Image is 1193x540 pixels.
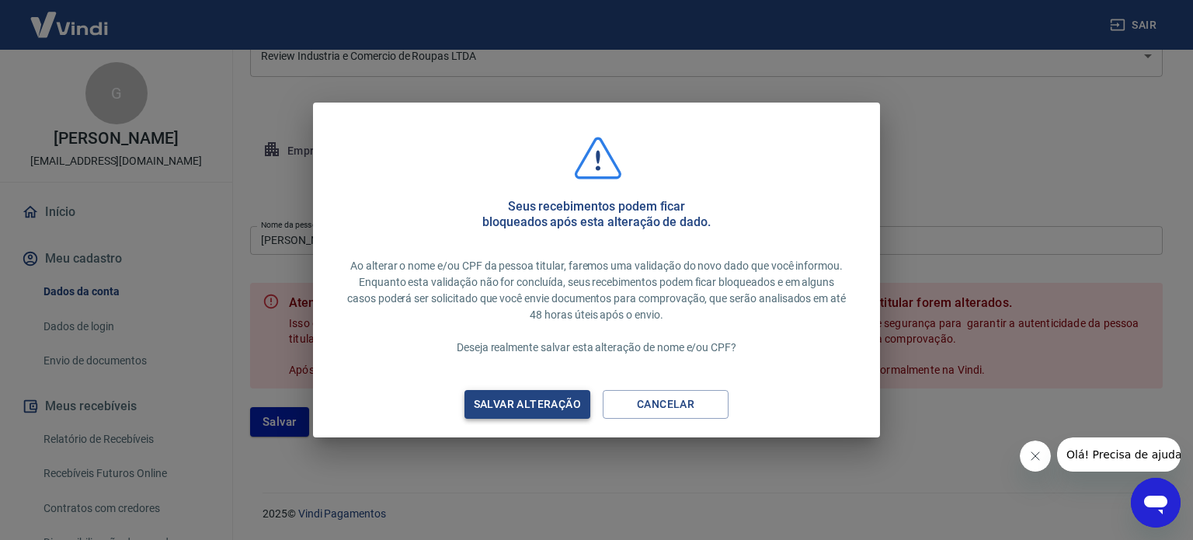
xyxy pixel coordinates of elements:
iframe: Mensagem da empresa [1057,437,1181,472]
h5: Seus recebimentos podem ficar bloqueados após esta alteração de dado. [482,199,711,230]
span: Olá! Precisa de ajuda? [9,11,130,23]
div: Salvar alteração [455,395,600,414]
p: Ao alterar o nome e/ou CPF da pessoa titular, faremos uma validação do novo dado que você informo... [344,258,849,356]
button: Cancelar [603,390,729,419]
iframe: Botão para abrir a janela de mensagens [1131,478,1181,528]
button: Salvar alteração [464,390,590,419]
iframe: Fechar mensagem [1020,441,1051,472]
